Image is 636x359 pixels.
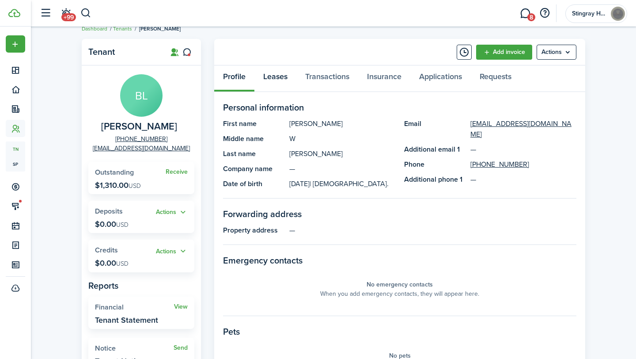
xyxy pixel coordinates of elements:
a: [EMAIL_ADDRESS][DOMAIN_NAME] [470,118,576,140]
panel-main-description: — [289,225,576,236]
span: Credits [95,245,118,255]
panel-main-title: Company name [223,164,285,174]
panel-main-description: [PERSON_NAME] [289,149,395,159]
a: Messaging [517,2,534,25]
panel-main-title: Property address [223,225,285,236]
widget-stats-title: Financial [95,303,174,311]
button: Open menu [6,35,25,53]
panel-main-title: Email [404,118,466,140]
a: Transactions [296,65,358,92]
panel-main-placeholder-title: No emergency contacts [367,280,433,289]
a: Applications [410,65,471,92]
span: Deposits [95,206,123,216]
span: Stingray Holdings, LLC [572,11,607,17]
widget-stats-description: Tenant Statement [95,316,158,325]
a: [PHONE_NUMBER] [470,159,529,170]
panel-main-description: [DATE] [289,179,395,189]
span: Outstanding [95,167,134,177]
button: Search [80,6,91,21]
panel-main-title: Additional email 1 [404,144,466,155]
span: USD [116,259,129,268]
panel-main-title: Middle name [223,134,285,144]
button: Open sidebar [37,5,54,22]
img: TenantCloud [8,9,20,17]
a: Tenants [113,25,132,33]
panel-main-description: — [289,164,395,174]
img: Stingray Holdings, LLC [611,7,625,21]
a: sp [6,157,25,172]
button: Open resource center [537,6,552,21]
a: Receive [166,168,188,176]
a: [EMAIL_ADDRESS][DOMAIN_NAME] [93,144,190,153]
panel-main-description: W [289,134,395,144]
a: Add invoice [476,45,532,60]
span: Brock Lueschow [101,121,177,132]
panel-main-section-title: Personal information [223,101,576,114]
panel-main-title: Tenant [88,47,159,57]
panel-main-subtitle: Reports [88,279,194,292]
a: Send [174,344,188,351]
button: Actions [156,207,188,218]
panel-main-description: [PERSON_NAME] [289,118,395,129]
panel-main-title: Additional phone 1 [404,174,466,185]
button: Actions [156,246,188,256]
panel-main-section-title: Pets [223,325,576,338]
a: Requests [471,65,520,92]
a: [PHONE_NUMBER] [115,134,167,144]
panel-main-title: Last name [223,149,285,159]
p: $1,310.00 [95,181,141,190]
p: $0.00 [95,259,129,267]
a: Leases [254,65,296,92]
a: View [174,303,188,310]
panel-main-section-title: Forwarding address [223,207,576,221]
span: 8 [527,13,535,21]
menu-btn: Actions [537,45,576,60]
widget-stats-title: Notice [95,344,174,352]
span: USD [129,181,141,191]
p: $0.00 [95,220,129,229]
span: | [DEMOGRAPHIC_DATA]. [310,179,389,189]
panel-main-section-title: Emergency contacts [223,254,576,267]
span: [PERSON_NAME] [139,25,181,33]
button: Timeline [457,45,472,60]
a: Notifications [57,2,74,25]
span: USD [116,220,129,229]
panel-main-title: First name [223,118,285,129]
button: Open menu [537,45,576,60]
a: tn [6,141,25,157]
button: Open menu [156,246,188,256]
panel-main-title: Date of birth [223,179,285,189]
a: Insurance [358,65,410,92]
span: +99 [61,13,76,21]
a: Dashboard [82,25,107,33]
panel-main-title: Phone [404,159,466,170]
panel-main-placeholder-description: When you add emergency contacts, they will appear here. [320,289,479,298]
avatar-text: BL [120,74,163,117]
button: Open menu [156,207,188,218]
